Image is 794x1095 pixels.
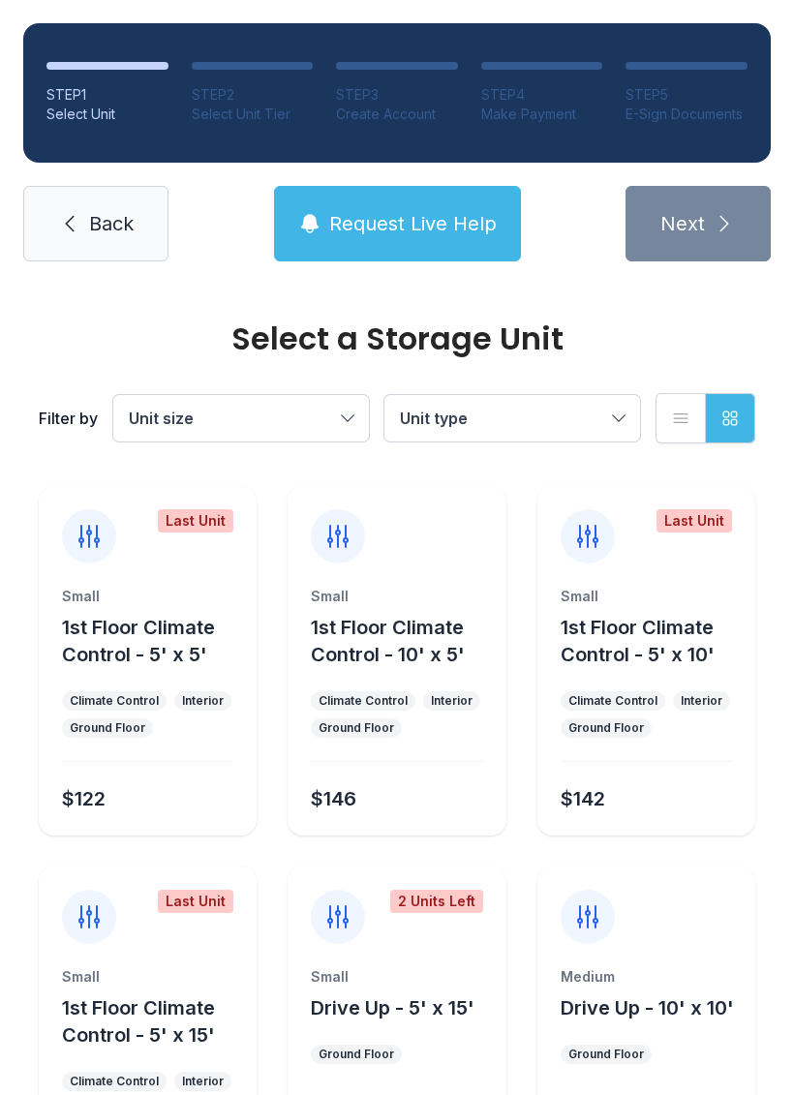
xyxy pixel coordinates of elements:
div: Small [561,587,732,606]
div: Select a Storage Unit [39,323,755,354]
div: Ground Floor [319,720,394,736]
span: Drive Up - 10' x 10' [561,996,734,1019]
div: STEP 2 [192,85,314,105]
div: Interior [431,693,473,709]
div: Interior [182,693,224,709]
div: $142 [561,785,605,812]
button: 1st Floor Climate Control - 5' x 15' [62,994,249,1049]
div: STEP 3 [336,85,458,105]
div: Last Unit [158,890,233,913]
div: Select Unit [46,105,168,124]
div: Ground Floor [319,1047,394,1062]
div: Medium [561,967,732,987]
div: Select Unit Tier [192,105,314,124]
div: $122 [62,785,106,812]
span: Next [660,210,705,237]
div: E-Sign Documents [626,105,748,124]
div: $146 [311,785,356,812]
span: Request Live Help [329,210,497,237]
button: 1st Floor Climate Control - 5' x 10' [561,614,748,668]
div: 2 Units Left [390,890,483,913]
div: Last Unit [657,509,732,532]
div: Last Unit [158,509,233,532]
span: Unit size [129,409,194,428]
div: Climate Control [70,1074,159,1089]
button: Unit type [384,395,640,441]
div: Ground Floor [70,720,145,736]
span: Drive Up - 5' x 15' [311,996,474,1019]
span: Back [89,210,134,237]
button: 1st Floor Climate Control - 5' x 5' [62,614,249,668]
div: Ground Floor [568,1047,644,1062]
button: Drive Up - 10' x 10' [561,994,734,1021]
span: 1st Floor Climate Control - 10' x 5' [311,616,465,666]
div: Climate Control [568,693,657,709]
span: 1st Floor Climate Control - 5' x 5' [62,616,215,666]
span: 1st Floor Climate Control - 5' x 10' [561,616,715,666]
div: Climate Control [319,693,408,709]
div: Interior [182,1074,224,1089]
div: Small [62,587,233,606]
div: Interior [681,693,722,709]
div: Small [311,587,482,606]
div: Small [311,967,482,987]
div: Small [62,967,233,987]
span: 1st Floor Climate Control - 5' x 15' [62,996,215,1047]
span: Unit type [400,409,468,428]
div: Ground Floor [568,720,644,736]
div: Climate Control [70,693,159,709]
div: Create Account [336,105,458,124]
button: 1st Floor Climate Control - 10' x 5' [311,614,498,668]
button: Unit size [113,395,369,441]
button: Drive Up - 5' x 15' [311,994,474,1021]
div: STEP 1 [46,85,168,105]
div: STEP 5 [626,85,748,105]
div: Filter by [39,407,98,430]
div: STEP 4 [481,85,603,105]
div: Make Payment [481,105,603,124]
